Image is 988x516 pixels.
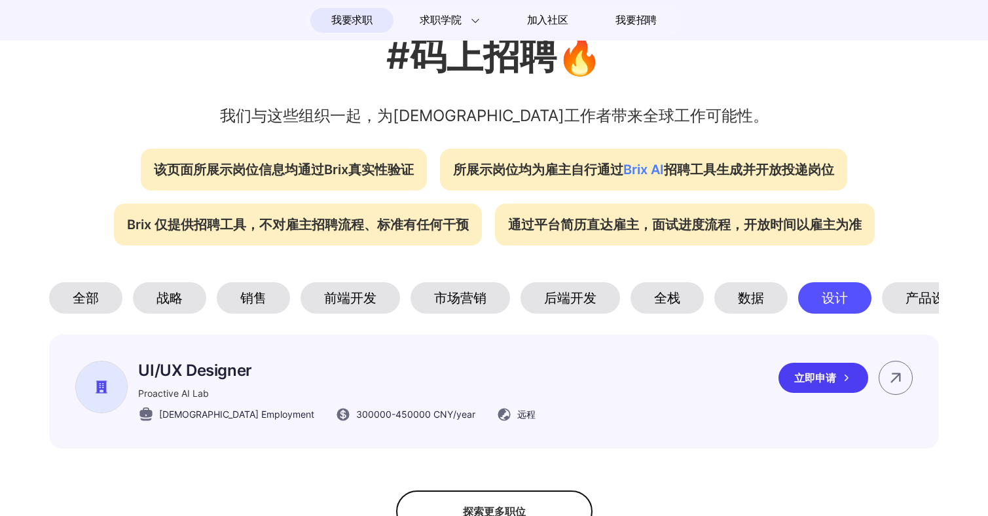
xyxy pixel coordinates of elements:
[159,407,314,421] span: [DEMOGRAPHIC_DATA] Employment
[114,204,482,246] div: Brix 仅提供招聘工具，不对雇主招聘流程、标准有任何干预
[714,282,788,314] div: 数据
[217,282,290,314] div: 销售
[798,282,871,314] div: 设计
[778,363,879,393] a: 立即申请
[615,12,657,28] span: 我要招聘
[356,407,475,421] span: 300000 - 450000 CNY /year
[623,162,664,177] span: Brix AI
[411,282,510,314] div: 市场营销
[138,361,536,380] p: UI/UX Designer
[301,282,400,314] div: 前端开发
[420,12,461,28] span: 求职学院
[133,282,206,314] div: 战略
[49,282,122,314] div: 全部
[517,407,536,421] span: 远程
[778,363,868,393] div: 立即申请
[138,388,209,399] span: Proactive AI Lab
[440,149,847,191] div: 所展示岗位均为雇主自行通过 招聘工具生成并开放投递岗位
[495,204,875,246] div: 通过平台简历直达雇主，面试进度流程，开放时间以雇主为准
[882,282,981,314] div: 产品设计
[527,10,568,31] span: 加入社区
[331,10,373,31] span: 我要求职
[631,282,704,314] div: 全栈
[521,282,620,314] div: 后端开发
[141,149,427,191] div: 该页面所展示岗位信息均通过Brix真实性验证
